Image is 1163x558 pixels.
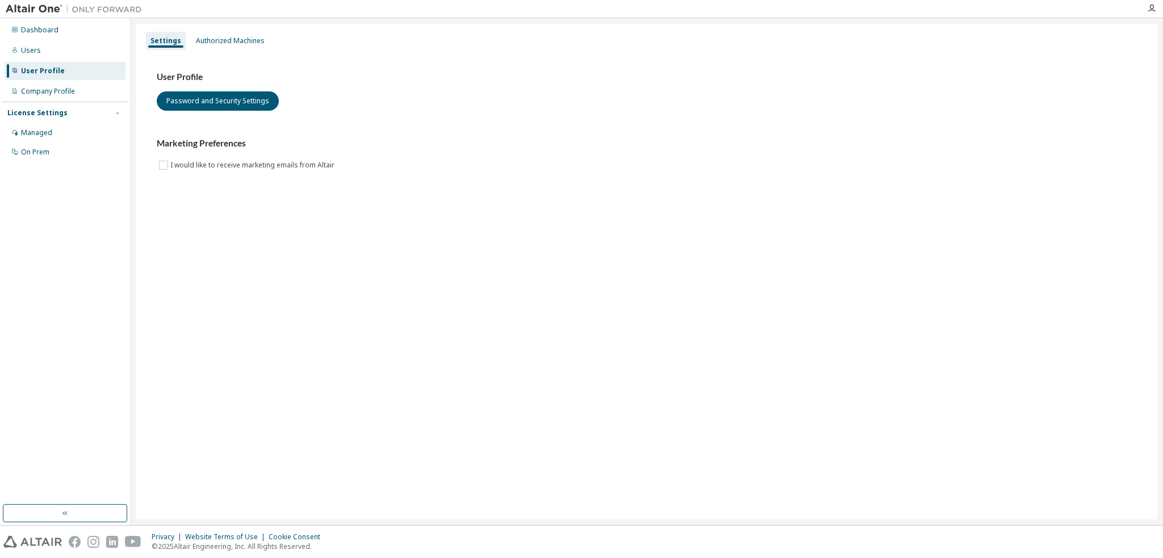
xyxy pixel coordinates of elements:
[87,536,99,548] img: instagram.svg
[125,536,141,548] img: youtube.svg
[170,158,337,172] label: I would like to receive marketing emails from Altair
[152,542,327,551] p: © 2025 Altair Engineering, Inc. All Rights Reserved.
[21,66,65,75] div: User Profile
[269,532,327,542] div: Cookie Consent
[21,26,58,35] div: Dashboard
[152,532,185,542] div: Privacy
[6,3,148,15] img: Altair One
[185,532,269,542] div: Website Terms of Use
[21,128,52,137] div: Managed
[69,536,81,548] img: facebook.svg
[3,536,62,548] img: altair_logo.svg
[157,138,1137,149] h3: Marketing Preferences
[157,72,1137,83] h3: User Profile
[157,91,279,111] button: Password and Security Settings
[21,87,75,96] div: Company Profile
[106,536,118,548] img: linkedin.svg
[21,148,49,157] div: On Prem
[196,36,265,45] div: Authorized Machines
[150,36,181,45] div: Settings
[21,46,41,55] div: Users
[7,108,68,118] div: License Settings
